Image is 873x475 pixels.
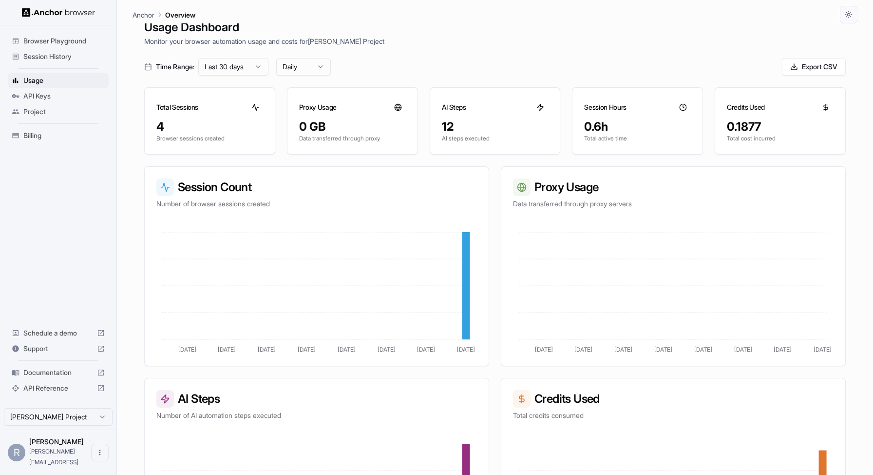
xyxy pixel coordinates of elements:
[23,91,105,101] span: API Keys
[133,9,195,20] nav: breadcrumb
[654,346,672,353] tspan: [DATE]
[513,178,834,196] h3: Proxy Usage
[299,135,406,142] p: Data transferred through proxy
[156,178,477,196] h3: Session Count
[23,52,105,61] span: Session History
[29,437,84,446] span: Roy Shachar
[8,380,109,396] div: API Reference
[218,346,236,353] tspan: [DATE]
[8,325,109,341] div: Schedule a demo
[133,10,154,20] p: Anchor
[584,135,691,142] p: Total active time
[8,73,109,88] div: Usage
[8,444,25,461] div: R
[584,102,626,112] h3: Session Hours
[299,119,406,135] div: 0 GB
[298,346,316,353] tspan: [DATE]
[29,448,78,466] span: roy@getlira.ai
[584,119,691,135] div: 0.6h
[23,328,93,338] span: Schedule a demo
[513,199,834,209] p: Data transferred through proxy servers
[156,199,477,209] p: Number of browser sessions created
[156,390,477,408] h3: AI Steps
[614,346,632,353] tspan: [DATE]
[8,365,109,380] div: Documentation
[23,344,93,354] span: Support
[513,411,834,420] p: Total credits consumed
[417,346,435,353] tspan: [DATE]
[8,33,109,49] div: Browser Playground
[156,102,198,112] h3: Total Sessions
[694,346,712,353] tspan: [DATE]
[727,119,834,135] div: 0.1877
[258,346,276,353] tspan: [DATE]
[734,346,752,353] tspan: [DATE]
[156,135,263,142] p: Browser sessions created
[727,102,765,112] h3: Credits Used
[338,346,356,353] tspan: [DATE]
[23,368,93,377] span: Documentation
[574,346,592,353] tspan: [DATE]
[513,390,834,408] h3: Credits Used
[299,102,337,112] h3: Proxy Usage
[457,346,475,353] tspan: [DATE]
[442,119,549,135] div: 12
[156,119,263,135] div: 4
[774,346,792,353] tspan: [DATE]
[156,62,194,72] span: Time Range:
[8,49,109,64] div: Session History
[23,36,105,46] span: Browser Playground
[23,107,105,117] span: Project
[156,411,477,420] p: Number of AI automation steps executed
[442,135,549,142] p: AI steps executed
[814,346,832,353] tspan: [DATE]
[782,58,846,76] button: Export CSV
[8,104,109,119] div: Project
[144,36,846,46] p: Monitor your browser automation usage and costs for [PERSON_NAME] Project
[378,346,396,353] tspan: [DATE]
[535,346,553,353] tspan: [DATE]
[22,8,95,17] img: Anchor Logo
[8,88,109,104] div: API Keys
[23,76,105,85] span: Usage
[727,135,834,142] p: Total cost incurred
[8,341,109,356] div: Support
[178,346,196,353] tspan: [DATE]
[165,10,195,20] p: Overview
[23,131,105,140] span: Billing
[442,102,466,112] h3: AI Steps
[8,128,109,143] div: Billing
[91,444,109,461] button: Open menu
[144,19,846,36] h1: Usage Dashboard
[23,383,93,393] span: API Reference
